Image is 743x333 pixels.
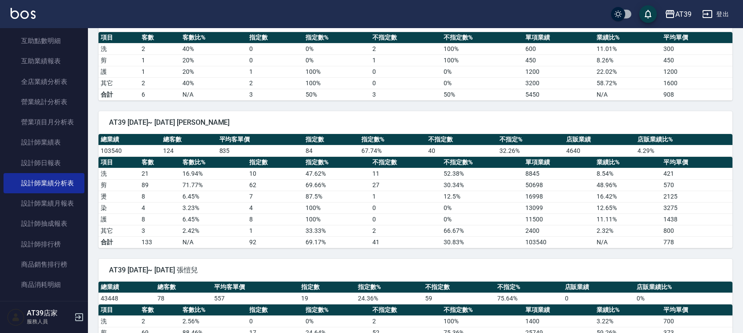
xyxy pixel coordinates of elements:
th: 不指定數% [441,157,523,168]
div: AT39 [675,9,692,20]
th: 指定數 [303,134,360,145]
td: 40 % [180,77,247,89]
td: 78 [155,293,212,304]
td: 47.62 % [303,168,370,179]
td: 0 % [634,293,732,304]
td: 16.94 % [180,168,247,179]
td: 其它 [98,77,139,89]
th: 平均單價 [661,32,732,43]
img: Person [7,308,25,326]
th: 指定數 [247,32,303,43]
td: 3 [370,89,441,100]
td: 0 [247,315,303,327]
td: 100 % [303,77,370,89]
td: N/A [594,236,661,248]
td: 11500 [523,214,594,225]
a: 設計師排行榜 [4,234,84,254]
td: 1 [247,66,303,77]
a: 全店業績分析表 [4,72,84,92]
span: AT39 [DATE]~ [DATE] [PERSON_NAME] [109,118,722,127]
td: 4 [247,202,303,214]
h5: AT39店家 [27,309,72,318]
a: 設計師業績表 [4,132,84,152]
td: 8845 [523,168,594,179]
span: AT39 [DATE]~ [DATE] 張愷兒 [109,266,722,275]
th: 單項業績 [523,157,594,168]
td: 0 [370,66,441,77]
td: 19 [299,293,356,304]
td: 21 [139,168,180,179]
th: 客數比% [180,157,247,168]
td: 8 [139,191,180,202]
td: 50% [441,89,523,100]
th: 指定數% [356,282,423,293]
th: 業績比% [594,32,661,43]
td: 1200 [523,66,594,77]
th: 店販業績 [563,282,635,293]
td: 421 [661,168,732,179]
td: 41 [370,236,441,248]
td: 600 [523,43,594,54]
td: 103540 [523,236,594,248]
th: 業績比% [594,304,661,316]
td: 908 [661,89,732,100]
td: 6.45 % [180,214,247,225]
th: 項目 [98,32,139,43]
th: 不指定數 [370,32,441,43]
td: 0 [247,54,303,66]
td: 0 % [441,77,523,89]
td: N/A [180,236,247,248]
td: 124 [161,145,217,156]
a: 設計師日報表 [4,153,84,173]
td: 700 [661,315,732,327]
td: 1 [247,225,303,236]
td: 2.56 % [180,315,247,327]
table: a dense table [98,157,732,248]
td: 3 [139,225,180,236]
th: 業績比% [594,157,661,168]
td: 3.22 % [594,315,661,327]
td: 1 [139,54,180,66]
td: 33.33 % [303,225,370,236]
td: 71.77 % [180,179,247,191]
td: 3 [247,89,303,100]
td: 3275 [661,202,732,214]
table: a dense table [98,282,732,304]
th: 店販業績 [564,134,635,145]
th: 不指定數 [426,134,497,145]
th: 指定數% [359,134,426,145]
img: Logo [11,8,36,19]
td: 2 [370,43,441,54]
button: AT39 [661,5,695,23]
th: 項目 [98,304,139,316]
td: 50698 [523,179,594,191]
td: 0 [370,202,441,214]
a: 服務扣項明細表 [4,295,84,315]
p: 服務人員 [27,318,72,326]
a: 互助業績報表 [4,51,84,71]
td: 100 % [441,315,523,327]
td: 4640 [564,145,635,156]
th: 不指定% [495,282,563,293]
td: 1 [139,66,180,77]
td: 20 % [180,66,247,77]
td: 835 [217,145,303,156]
table: a dense table [98,32,732,101]
td: 300 [661,43,732,54]
a: 設計師業績月報表 [4,193,84,214]
td: 20 % [180,54,247,66]
table: a dense table [98,134,732,157]
td: 合計 [98,236,139,248]
td: 1600 [661,77,732,89]
th: 單項業績 [523,32,594,43]
td: 133 [139,236,180,248]
td: 7 [247,191,303,202]
th: 平均單價 [661,157,732,168]
td: 0 [247,43,303,54]
td: 8.26 % [594,54,661,66]
td: 48.96 % [594,179,661,191]
td: 557 [212,293,299,304]
td: 2 [370,225,441,236]
td: 8.54 % [594,168,661,179]
th: 指定數% [303,304,370,316]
